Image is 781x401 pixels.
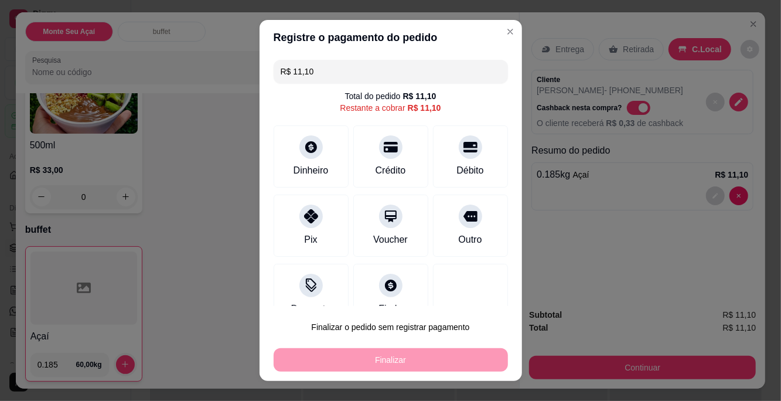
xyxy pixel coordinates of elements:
[408,102,441,114] div: R$ 11,10
[291,302,331,316] div: Desconto
[373,233,408,247] div: Voucher
[304,233,317,247] div: Pix
[274,315,508,339] button: Finalizar o pedido sem registrar pagamento
[281,60,501,83] input: Ex.: hambúrguer de cordeiro
[403,90,436,102] div: R$ 11,10
[294,164,329,178] div: Dinheiro
[345,90,436,102] div: Total do pedido
[501,22,520,41] button: Close
[458,233,482,247] div: Outro
[260,20,522,55] header: Registre o pagamento do pedido
[376,164,406,178] div: Crédito
[456,164,483,178] div: Débito
[378,302,402,316] div: Fiado
[340,102,441,114] div: Restante a cobrar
